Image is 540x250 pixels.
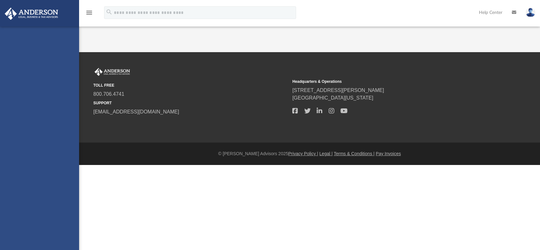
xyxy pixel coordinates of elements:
img: Anderson Advisors Platinum Portal [3,8,60,20]
i: menu [85,9,93,16]
div: © [PERSON_NAME] Advisors 2025 [79,150,540,157]
small: SUPPORT [93,100,288,106]
a: [EMAIL_ADDRESS][DOMAIN_NAME] [93,109,179,114]
img: Anderson Advisors Platinum Portal [93,68,131,76]
a: Privacy Policy | [288,151,318,156]
a: 800.706.4741 [93,91,124,97]
small: Headquarters & Operations [292,79,487,84]
a: menu [85,12,93,16]
i: search [106,9,113,15]
a: [STREET_ADDRESS][PERSON_NAME] [292,88,384,93]
small: TOLL FREE [93,82,288,88]
a: Legal | [320,151,333,156]
a: Terms & Conditions | [334,151,375,156]
a: Pay Invoices [376,151,401,156]
a: [GEOGRAPHIC_DATA][US_STATE] [292,95,373,101]
img: User Pic [526,8,535,17]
